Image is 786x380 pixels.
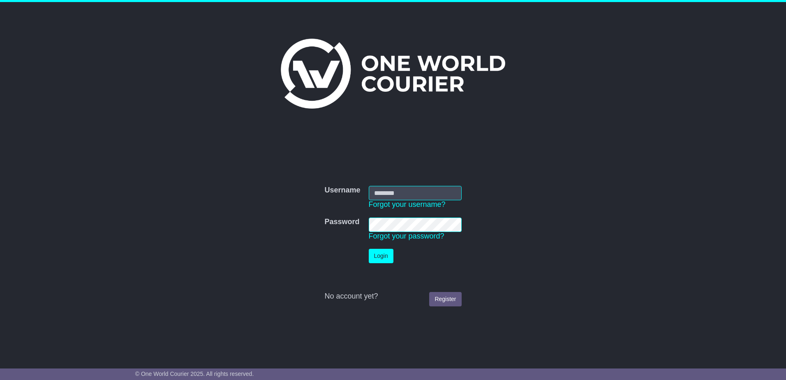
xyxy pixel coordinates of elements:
label: Username [324,186,360,195]
span: © One World Courier 2025. All rights reserved. [135,371,254,377]
button: Login [369,249,393,263]
a: Forgot your username? [369,200,446,209]
label: Password [324,218,359,227]
img: One World [281,39,505,109]
div: No account yet? [324,292,461,301]
a: Forgot your password? [369,232,444,240]
a: Register [429,292,461,306]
